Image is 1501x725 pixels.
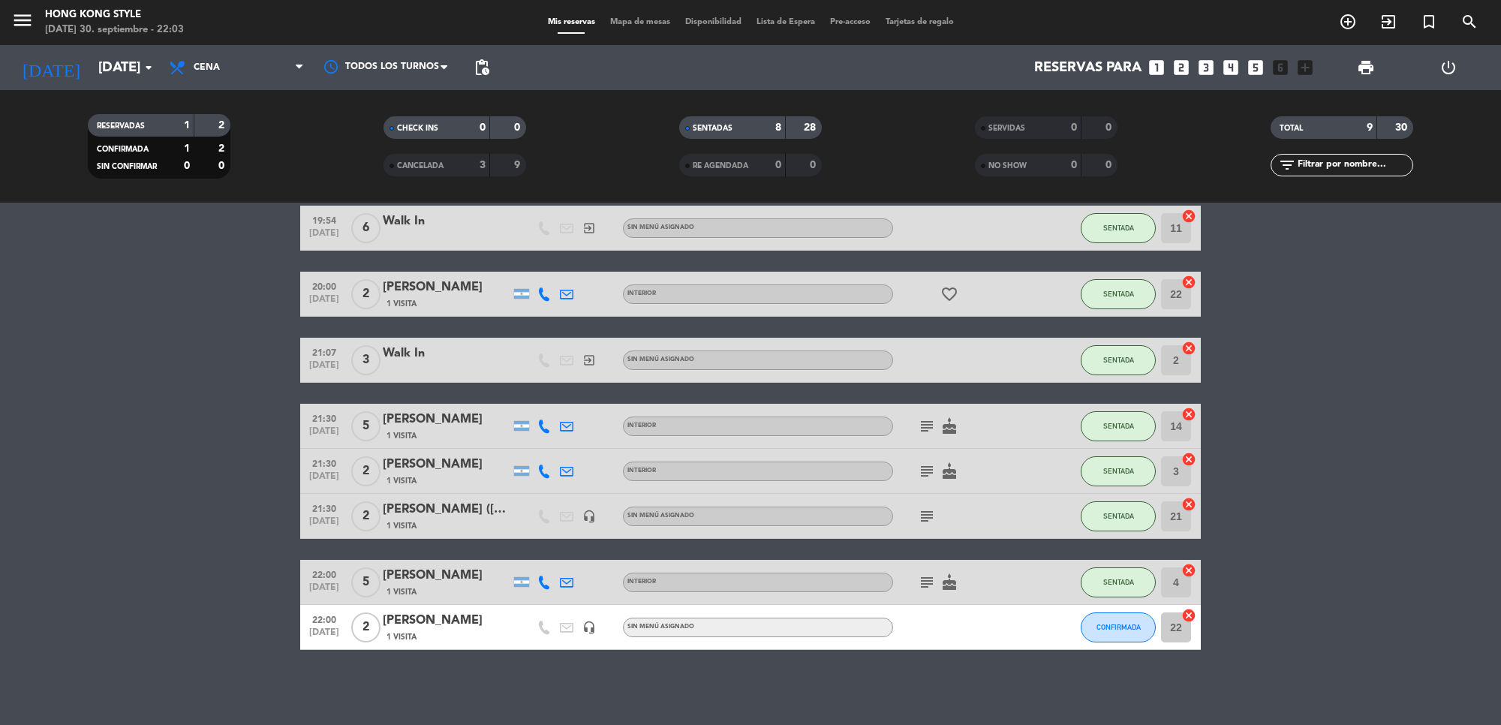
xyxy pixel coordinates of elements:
[627,224,694,230] span: Sin menú asignado
[918,507,936,525] i: subject
[1295,58,1315,77] i: add_box
[514,122,523,133] strong: 0
[305,610,343,627] span: 22:00
[1246,58,1265,77] i: looks_5
[351,501,381,531] span: 2
[1181,497,1196,512] i: cancel
[97,146,149,153] span: CONFIRMADA
[1181,608,1196,623] i: cancel
[918,417,936,435] i: subject
[383,611,510,630] div: [PERSON_NAME]
[1081,501,1156,531] button: SENTADA
[383,278,510,297] div: [PERSON_NAME]
[1071,160,1077,170] strong: 0
[1081,345,1156,375] button: SENTADA
[1278,156,1296,174] i: filter_list
[305,454,343,471] span: 21:30
[397,125,438,132] span: CHECK INS
[988,162,1027,170] span: NO SHOW
[305,228,343,245] span: [DATE]
[918,573,936,591] i: subject
[1147,58,1166,77] i: looks_one
[387,586,417,598] span: 1 Visita
[1034,59,1142,76] span: Reservas para
[1071,122,1077,133] strong: 0
[305,294,343,311] span: [DATE]
[1103,224,1134,232] span: SENTADA
[1271,58,1290,77] i: looks_6
[540,18,603,26] span: Mis reservas
[1103,290,1134,298] span: SENTADA
[810,160,819,170] strong: 0
[387,631,417,643] span: 1 Visita
[582,353,596,367] i: exit_to_app
[305,471,343,489] span: [DATE]
[383,410,510,429] div: [PERSON_NAME]
[1439,59,1457,77] i: power_settings_new
[1081,567,1156,597] button: SENTADA
[1181,563,1196,578] i: cancel
[582,510,596,523] i: headset_mic
[305,516,343,534] span: [DATE]
[473,59,491,77] span: pending_actions
[305,627,343,645] span: [DATE]
[1420,13,1438,31] i: turned_in_not
[387,475,417,487] span: 1 Visita
[603,18,678,26] span: Mapa de mesas
[627,579,656,585] span: INTERIOR
[514,160,523,170] strong: 9
[1280,125,1303,132] span: TOTAL
[305,409,343,426] span: 21:30
[184,120,190,131] strong: 1
[804,122,819,133] strong: 28
[351,345,381,375] span: 3
[1081,612,1156,642] button: CONFIRMADA
[97,163,157,170] span: SIN CONFIRMAR
[1367,122,1373,133] strong: 9
[218,161,227,171] strong: 0
[775,122,781,133] strong: 8
[194,62,220,73] span: Cena
[749,18,823,26] span: Lista de Espera
[351,456,381,486] span: 2
[480,122,486,133] strong: 0
[878,18,961,26] span: Tarjetas de regalo
[351,213,381,243] span: 6
[387,430,417,442] span: 1 Visita
[397,162,444,170] span: CANCELADA
[940,573,958,591] i: cake
[988,125,1025,132] span: SERVIDAS
[218,143,227,154] strong: 2
[218,120,227,131] strong: 2
[184,161,190,171] strong: 0
[1181,275,1196,290] i: cancel
[918,462,936,480] i: subject
[11,9,34,37] button: menu
[627,423,656,429] span: INTERIOR
[383,212,510,231] div: Walk In
[693,162,748,170] span: RE AGENDADA
[1379,13,1397,31] i: exit_to_app
[627,513,694,519] span: Sin menú asignado
[1181,407,1196,422] i: cancel
[1172,58,1191,77] i: looks_two
[305,426,343,444] span: [DATE]
[11,51,91,84] i: [DATE]
[1081,279,1156,309] button: SENTADA
[305,565,343,582] span: 22:00
[11,9,34,32] i: menu
[940,462,958,480] i: cake
[940,285,958,303] i: favorite_border
[823,18,878,26] span: Pre-acceso
[627,468,656,474] span: INTERIOR
[940,417,958,435] i: cake
[627,624,694,630] span: Sin menú asignado
[582,221,596,235] i: exit_to_app
[305,360,343,378] span: [DATE]
[1407,45,1490,90] div: LOG OUT
[387,298,417,310] span: 1 Visita
[1395,122,1410,133] strong: 30
[1105,122,1114,133] strong: 0
[305,211,343,228] span: 19:54
[1103,578,1134,586] span: SENTADA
